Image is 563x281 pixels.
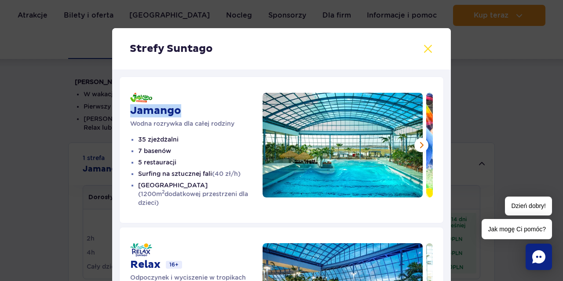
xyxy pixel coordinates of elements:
li: [GEOGRAPHIC_DATA] [138,181,263,207]
span: (40 zł/h) [212,170,241,177]
h3: Relax [130,258,161,271]
span: 16+ [166,261,182,269]
h3: Jamango [130,104,263,117]
sup: 2 [162,189,165,195]
span: (1200m dodatkowej przestrzeni dla dzieci) [138,190,248,206]
li: 7 basenów [138,146,263,155]
li: Surfing na sztucznej fali [138,169,263,178]
img: Przestronny kryty basen z falą, otoczony palmami [263,93,423,197]
li: 5 restauracji [138,158,263,167]
img: Relax - Suntago [130,243,152,256]
div: Chat [526,244,552,270]
p: Wodna rozrywka dla całej rodziny [130,119,263,128]
span: Dzień dobry! [505,197,552,215]
li: 35 zjeżdżalni [138,135,263,144]
img: Jamango - Water Jungle [130,93,152,102]
span: Jak mogę Ci pomóc? [482,219,552,239]
h2: Strefy Suntago [130,42,433,55]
